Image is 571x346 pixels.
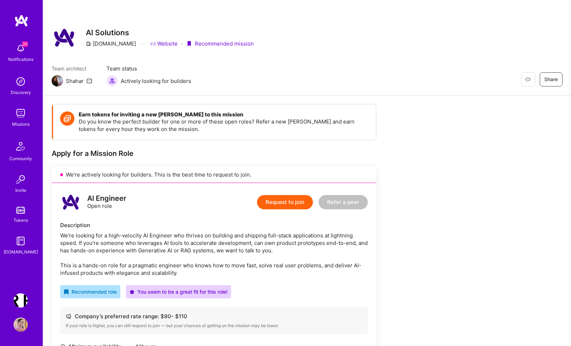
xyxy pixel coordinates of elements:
i: icon RecommendedBadge [64,289,69,294]
i: icon CompanyGray [86,41,91,47]
div: Apply for a Mission Role [52,149,376,158]
h3: AI Solutions [86,28,254,37]
img: bell [14,41,28,56]
img: Actively looking for builders [106,75,118,86]
span: Share [544,76,558,83]
img: Invite [14,172,28,187]
i: icon PurpleRibbon [186,41,192,47]
img: logo [14,14,28,27]
div: AI Engineer [87,195,126,202]
div: Missions [12,120,30,128]
button: Share [540,72,562,86]
img: teamwork [14,106,28,120]
i: icon Mail [87,78,92,84]
div: Discovery [11,89,31,96]
div: Shahar [66,77,84,85]
img: discovery [14,74,28,89]
div: Recommended mission [186,40,254,47]
span: 20 [22,41,28,47]
div: Recommended role [64,288,117,295]
i: icon PurpleStar [130,289,135,294]
img: Token icon [60,111,74,126]
div: Description [60,221,368,229]
i: icon Cash [66,314,71,319]
img: Community [12,138,29,155]
div: If your rate is higher, you can still request to join — but your chances of getting on the missio... [66,323,362,329]
img: Company Logo [52,25,77,51]
div: Invite [15,187,26,194]
span: Team status [106,65,191,72]
i: icon EyeClosed [525,77,531,82]
h4: Earn tokens for inviting a new [PERSON_NAME] to this mission [79,111,369,118]
div: [DOMAIN_NAME] [86,40,136,47]
img: guide book [14,234,28,248]
button: Request to join [257,195,313,209]
div: Open role [87,195,126,210]
a: Website [150,40,178,47]
div: Tokens [14,216,28,224]
span: Team architect [52,65,92,72]
a: User Avatar [12,318,30,332]
div: Community [9,155,32,162]
img: logo [60,192,82,213]
a: Terr.ai: Building an Innovative Real Estate Platform [12,293,30,308]
p: Do you know the perfect builder for one or more of these open roles? Refer a new [PERSON_NAME] an... [79,118,369,133]
div: Notifications [8,56,33,63]
div: You seem to be a great fit for this role! [130,288,227,295]
div: Company’s preferred rate range: $ 90 - $ 110 [66,313,362,320]
img: Team Architect [52,75,63,86]
div: · [181,40,183,47]
img: tokens [16,207,25,214]
div: [DOMAIN_NAME] [4,248,38,256]
div: We’re looking for a high-velocity AI Engineer who thrives on building and shipping full-stack app... [60,232,368,277]
span: Actively looking for builders [121,77,191,85]
div: We’re actively looking for builders. This is the best time to request to join. [52,167,376,183]
img: User Avatar [14,318,28,332]
button: Refer a peer [319,195,368,209]
img: Terr.ai: Building an Innovative Real Estate Platform [14,293,28,308]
